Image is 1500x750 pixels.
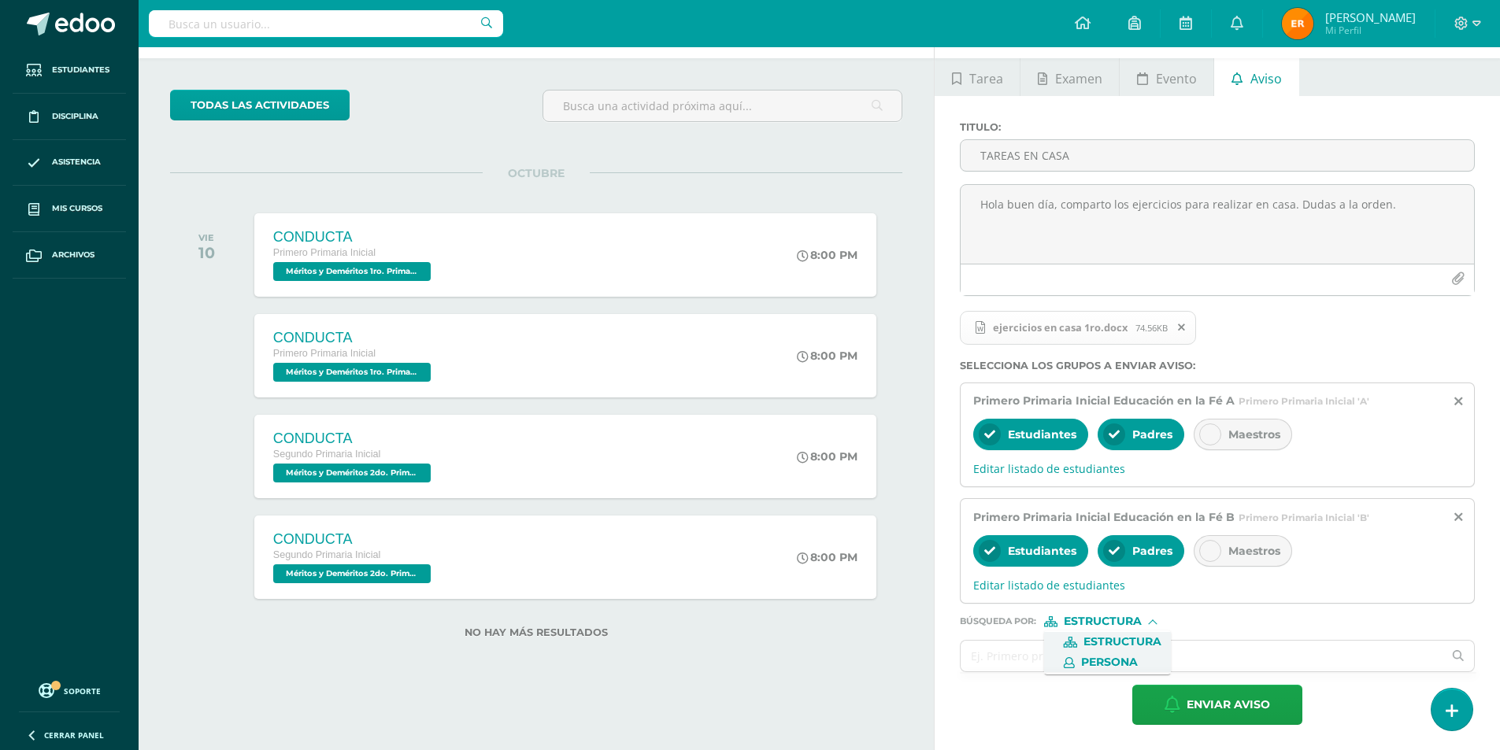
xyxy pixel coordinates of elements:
[19,679,120,700] a: Soporte
[1081,658,1138,667] span: Persona
[483,166,590,180] span: OCTUBRE
[273,531,435,548] div: CONDUCTA
[1187,685,1270,724] span: Enviar aviso
[149,10,503,37] input: Busca un usuario...
[935,58,1020,96] a: Tarea
[969,60,1003,98] span: Tarea
[797,248,857,262] div: 8:00 PM
[1008,427,1076,442] span: Estudiantes
[1325,24,1416,37] span: Mi Perfil
[13,140,126,187] a: Asistencia
[64,685,101,696] span: Soporte
[1239,395,1369,407] span: Primero Primaria Inicial 'A'
[961,185,1474,264] textarea: Hola buen día, comparto los ejercicios para realizar en casa. Dudas a la orden.
[960,121,1475,133] label: Titulo :
[797,449,857,464] div: 8:00 PM
[960,360,1475,371] label: Selecciona los grupos a enviar aviso :
[797,550,857,564] div: 8:00 PM
[273,449,381,460] span: Segundo Primaria Inicial
[961,641,1443,671] input: Ej. Primero primaria
[13,232,126,279] a: Archivos
[52,64,109,76] span: Estudiantes
[1055,60,1102,98] span: Examen
[543,91,902,121] input: Busca una actividad próxima aquí...
[13,47,126,94] a: Estudiantes
[170,626,902,638] label: No hay más resultados
[960,311,1196,345] span: ejercicios en casa 1ro.docx
[1250,60,1282,98] span: Aviso
[273,247,376,258] span: Primero Primaria Inicial
[1008,544,1076,558] span: Estudiantes
[273,464,431,482] span: Méritos y Deméritos 2do. Primaria ¨A¨ 'A'
[1228,544,1280,558] span: Maestros
[1169,319,1195,336] span: Remover archivo
[1132,544,1172,558] span: Padres
[13,94,126,140] a: Disciplina
[1064,617,1142,626] span: Estructura
[13,186,126,232] a: Mis cursos
[973,578,1461,593] span: Editar listado de estudiantes
[1228,427,1280,442] span: Maestros
[273,549,381,560] span: Segundo Primaria Inicial
[1214,58,1298,96] a: Aviso
[1156,60,1197,98] span: Evento
[198,232,215,243] div: VIE
[1120,58,1213,96] a: Evento
[273,564,431,583] span: Méritos y Deméritos 2do. Primaria ¨B¨ 'B'
[960,617,1036,626] span: Búsqueda por :
[1020,58,1119,96] a: Examen
[797,349,857,363] div: 8:00 PM
[170,90,350,120] a: todas las Actividades
[52,156,101,168] span: Asistencia
[273,363,431,382] span: Méritos y Deméritos 1ro. Primaria ¨B¨ 'B'
[52,110,98,123] span: Disciplina
[273,262,431,281] span: Méritos y Deméritos 1ro. Primaria ¨A¨ 'A'
[1135,322,1168,334] span: 74.56KB
[1132,685,1302,725] button: Enviar aviso
[1044,616,1162,627] div: [object Object]
[52,249,94,261] span: Archivos
[985,321,1135,334] span: ejercicios en casa 1ro.docx
[1132,427,1172,442] span: Padres
[273,229,435,246] div: CONDUCTA
[44,730,104,741] span: Cerrar panel
[273,348,376,359] span: Primero Primaria Inicial
[961,140,1474,171] input: Titulo
[52,202,102,215] span: Mis cursos
[1239,512,1369,523] span: Primero Primaria Inicial 'B'
[1325,9,1416,25] span: [PERSON_NAME]
[273,430,435,447] div: CONDUCTA
[1083,637,1161,646] span: Estructura
[273,330,435,346] div: CONDUCTA
[973,461,1461,476] span: Editar listado de estudiantes
[1282,8,1313,39] img: b9e3894e7f16a561f6570e7c5a24956e.png
[198,243,215,262] div: 10
[973,510,1235,524] span: Primero Primaria Inicial Educación en la Fé B
[973,393,1235,408] span: Primero Primaria Inicial Educación en la Fé A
